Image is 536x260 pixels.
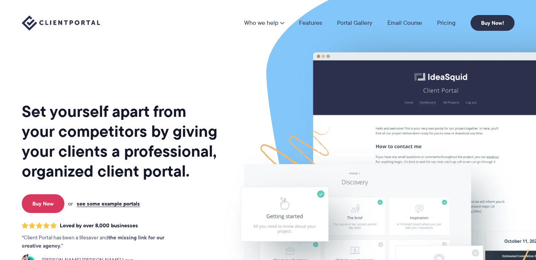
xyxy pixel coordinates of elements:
a: Buy Now! [471,15,515,31]
a: Who we help [244,20,284,26]
a: Portal Gallery [337,20,372,26]
a: Features [299,20,322,26]
a: see some example portals [77,200,140,207]
strong: the missing link for our creative agency [22,233,164,250]
h1: Set yourself apart from your competitors by giving your clients a professional, organized client ... [22,101,219,181]
p: Client Portal has been a lifesaver and . [22,234,180,250]
span: or [68,200,73,207]
span: Loved by over 8,000 businesses [60,222,138,229]
a: Buy Now [22,194,64,213]
a: Pricing [437,20,456,26]
a: Email Course [387,20,422,26]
